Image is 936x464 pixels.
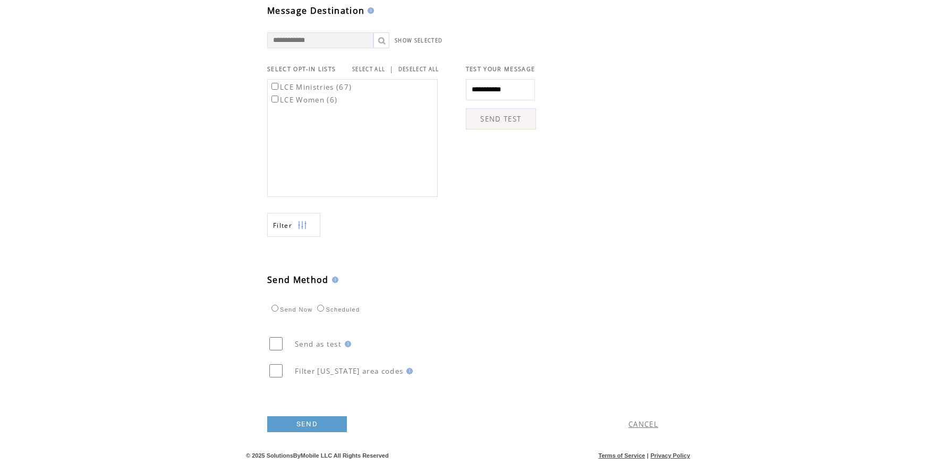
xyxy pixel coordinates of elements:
a: CANCEL [628,419,658,429]
span: Filter [US_STATE] area codes [295,366,403,376]
a: Terms of Service [599,452,645,459]
img: help.gif [364,7,374,14]
input: LCE Women (6) [271,96,278,102]
span: | [389,64,394,74]
img: filters.png [297,213,307,237]
label: Send Now [269,306,312,313]
span: TEST YOUR MESSAGE [466,65,535,73]
a: SEND [267,416,347,432]
span: Send as test [295,339,342,349]
span: Show filters [273,221,292,230]
span: © 2025 SolutionsByMobile LLC All Rights Reserved [246,452,389,459]
label: LCE Ministries (67) [269,82,352,92]
span: Message Destination [267,5,364,16]
a: DESELECT ALL [398,66,439,73]
span: | [647,452,649,459]
img: help.gif [403,368,413,374]
a: Filter [267,213,320,237]
a: SEND TEST [466,108,536,130]
img: help.gif [342,341,351,347]
input: Scheduled [317,305,324,312]
label: Scheduled [314,306,360,313]
a: SHOW SELECTED [395,37,443,44]
span: Send Method [267,274,329,286]
img: help.gif [329,277,338,283]
a: SELECT ALL [352,66,385,73]
a: Privacy Policy [650,452,690,459]
span: SELECT OPT-IN LISTS [267,65,336,73]
input: LCE Ministries (67) [271,83,278,90]
label: LCE Women (6) [269,95,337,105]
input: Send Now [271,305,278,312]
